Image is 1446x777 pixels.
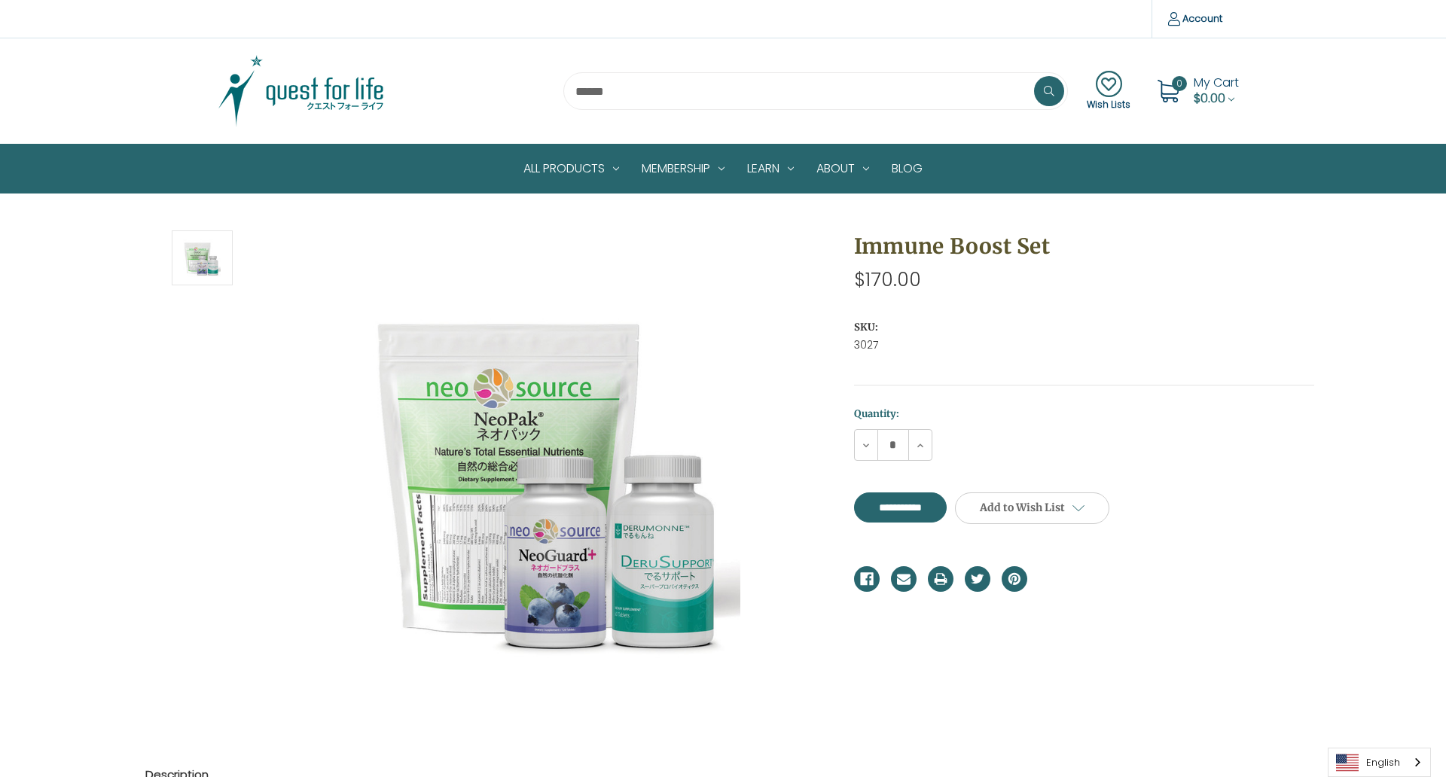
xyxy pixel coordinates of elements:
div: Language [1328,748,1431,777]
label: Quantity: [854,407,1314,422]
a: Print [928,566,953,592]
dd: 3027 [854,337,1314,353]
img: Immune Boost Set [183,233,221,283]
dt: SKU: [854,320,1310,335]
a: Wish Lists [1087,71,1130,111]
img: Immune Boost Set [364,291,740,667]
a: Learn [736,145,805,193]
span: My Cart [1194,74,1239,91]
span: Add to Wish List [980,501,1065,514]
span: $0.00 [1194,90,1225,107]
a: English [1329,748,1430,776]
span: 0 [1172,76,1187,91]
a: All Products [512,145,630,193]
a: About [805,145,880,193]
h1: Immune Boost Set [854,230,1314,262]
a: Cart with 0 items [1194,74,1239,107]
a: Add to Wish List [955,492,1109,524]
img: Quest Group [207,53,395,129]
a: Blog [880,145,934,193]
a: Membership [630,145,736,193]
span: $170.00 [854,267,921,293]
aside: Language selected: English [1328,748,1431,777]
